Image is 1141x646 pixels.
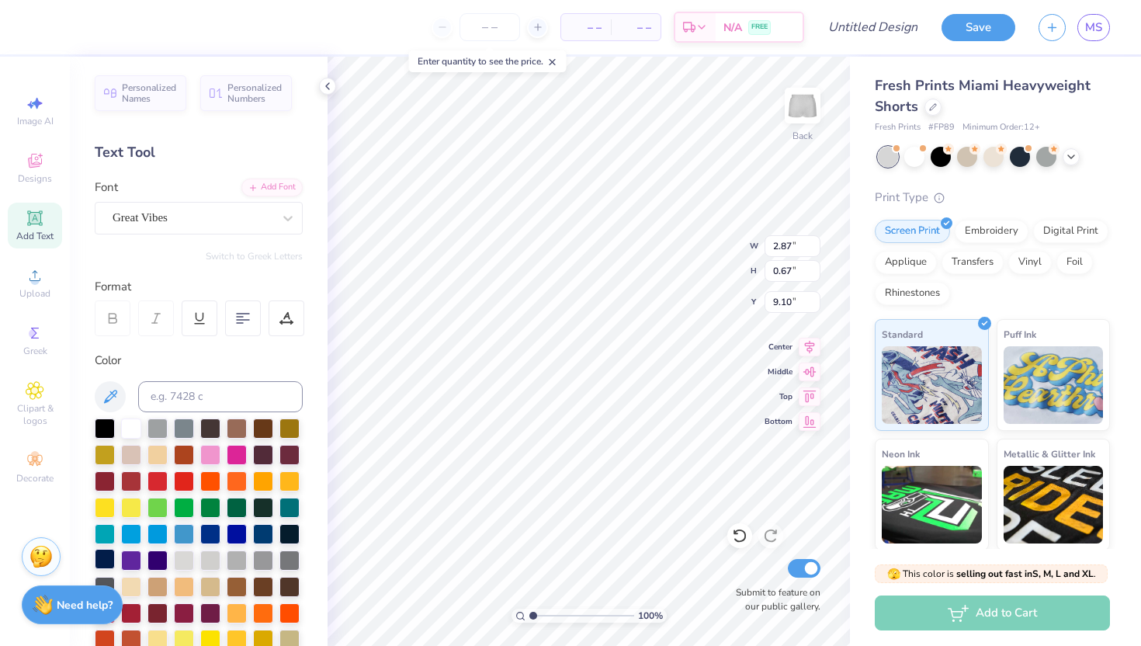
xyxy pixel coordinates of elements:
[875,121,921,134] span: Fresh Prints
[138,381,303,412] input: e.g. 7428 c
[765,342,792,353] span: Center
[928,121,955,134] span: # FP89
[727,585,820,613] label: Submit to feature on our public gallery.
[887,567,900,582] span: 🫣
[570,19,602,36] span: – –
[95,179,118,196] label: Font
[1056,251,1093,274] div: Foil
[816,12,930,43] input: Untitled Design
[942,14,1015,41] button: Save
[16,230,54,242] span: Add Text
[751,22,768,33] span: FREE
[1004,326,1036,342] span: Puff Ink
[765,416,792,427] span: Bottom
[723,19,742,36] span: N/A
[620,19,651,36] span: – –
[875,189,1110,207] div: Print Type
[1004,446,1095,462] span: Metallic & Glitter Ink
[942,251,1004,274] div: Transfers
[1085,19,1102,36] span: MS
[206,250,303,262] button: Switch to Greek Letters
[1004,346,1104,424] img: Puff Ink
[875,251,937,274] div: Applique
[409,50,567,72] div: Enter quantity to see the price.
[956,568,1094,580] strong: selling out fast in S, M, L and XL
[955,220,1028,243] div: Embroidery
[882,346,982,424] img: Standard
[241,179,303,196] div: Add Font
[792,129,813,143] div: Back
[1004,466,1104,544] img: Metallic & Glitter Ink
[1008,251,1052,274] div: Vinyl
[765,391,792,402] span: Top
[765,366,792,377] span: Middle
[882,326,923,342] span: Standard
[57,598,113,613] strong: Need help?
[23,345,47,357] span: Greek
[95,142,303,163] div: Text Tool
[8,402,62,427] span: Clipart & logos
[16,472,54,484] span: Decorate
[882,446,920,462] span: Neon Ink
[227,82,283,104] span: Personalized Numbers
[882,466,982,544] img: Neon Ink
[875,76,1091,116] span: Fresh Prints Miami Heavyweight Shorts
[887,567,1096,581] span: This color is .
[638,609,663,623] span: 100 %
[17,115,54,127] span: Image AI
[19,287,50,300] span: Upload
[460,13,520,41] input: – –
[122,82,177,104] span: Personalized Names
[962,121,1040,134] span: Minimum Order: 12 +
[1033,220,1108,243] div: Digital Print
[875,282,950,305] div: Rhinestones
[875,220,950,243] div: Screen Print
[95,278,304,296] div: Format
[95,352,303,370] div: Color
[1077,14,1110,41] a: MS
[18,172,52,185] span: Designs
[787,90,818,121] img: Back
